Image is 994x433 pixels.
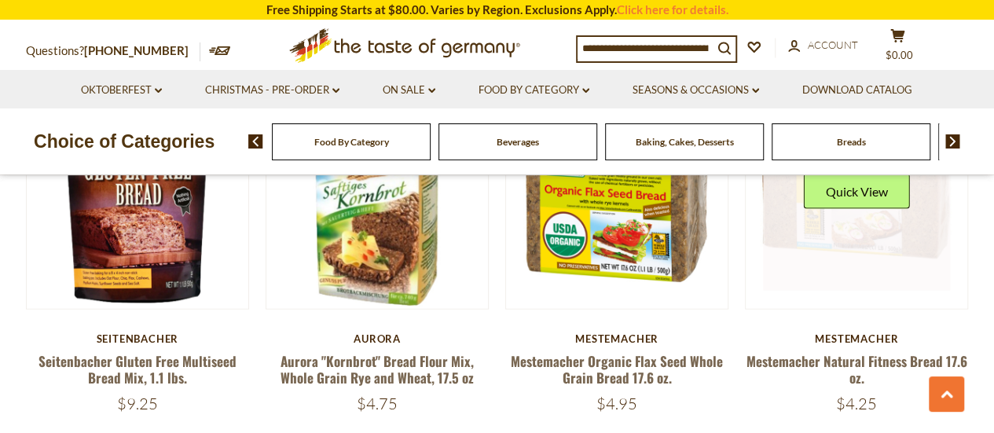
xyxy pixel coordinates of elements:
[596,394,637,413] span: $4.95
[617,2,728,17] a: Click here for details.
[745,332,969,345] div: Mestemacher
[26,332,250,345] div: Seitenbacher
[808,39,858,51] span: Account
[633,82,759,99] a: Seasons & Occasions
[511,351,723,387] a: Mestemacher Organic Flax Seed Whole Grain Bread 17.6 oz.
[746,351,967,387] a: Mestemacher Natural Fitness Bread 17.6 oz.
[117,394,158,413] span: $9.25
[357,394,398,413] span: $4.75
[383,82,435,99] a: On Sale
[506,86,728,309] img: Mestemacher Organic Flax Seed Whole Grain Bread 17.6 oz.
[81,82,162,99] a: Oktoberfest
[836,394,877,413] span: $4.25
[746,86,968,309] img: Mestemacher Natural Fitness Bread 17.6 oz.
[875,28,922,68] button: $0.00
[205,82,339,99] a: Christmas - PRE-ORDER
[281,351,474,387] a: Aurora "Kornbrot" Bread Flour Mix, Whole Grain Rye and Wheat, 17.5 oz
[26,41,200,61] p: Questions?
[497,136,539,148] a: Beverages
[804,174,910,209] button: Quick View
[314,136,389,148] a: Food By Category
[39,351,237,387] a: Seitenbacher Gluten Free Multiseed Bread Mix, 1.1 lbs.
[266,332,490,345] div: Aurora
[479,82,589,99] a: Food By Category
[27,86,249,309] img: Seitenbacher Gluten Free Multiseed Bread Mix, 1.1 lbs.
[945,134,960,149] img: next arrow
[84,43,189,57] a: [PHONE_NUMBER]
[248,134,263,149] img: previous arrow
[837,136,866,148] a: Breads
[266,86,489,309] img: Aurora "Kornbrot" Bread Flour Mix, Whole Grain Rye and Wheat, 17.5 oz
[788,37,858,54] a: Account
[505,332,729,345] div: Mestemacher
[886,49,913,61] span: $0.00
[636,136,734,148] a: Baking, Cakes, Desserts
[802,82,912,99] a: Download Catalog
